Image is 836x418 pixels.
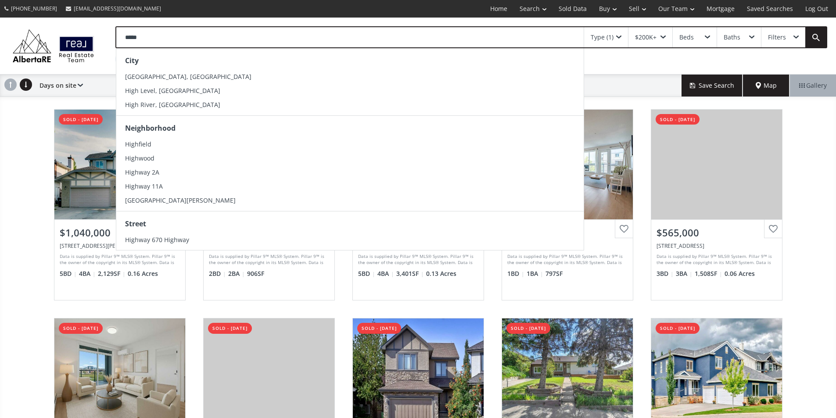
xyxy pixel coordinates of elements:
[789,75,836,96] div: Gallery
[756,81,777,90] span: Map
[682,75,743,96] button: Save Search
[768,34,786,40] div: Filters
[45,100,194,309] a: sold - [DATE]$1,040,000[STREET_ADDRESS][PERSON_NAME]Data is supplied by Pillar 9™ MLS® System. Pi...
[743,75,789,96] div: Map
[426,269,456,278] span: 0.13 Acres
[545,269,563,278] span: 797 SF
[657,253,775,266] div: Data is supplied by Pillar 9™ MLS® System. Pillar 9™ is the owner of the copyright in its MLS® Sy...
[635,34,657,40] div: $200K+
[60,242,180,250] div: 195 Christie Park View SW, Calgary, AB T3H 2Z3
[724,34,740,40] div: Baths
[527,269,543,278] span: 1 BA
[128,269,158,278] span: 0.16 Acres
[358,269,375,278] span: 5 BD
[11,5,57,12] span: [PHONE_NUMBER]
[125,196,236,204] span: [GEOGRAPHIC_DATA][PERSON_NAME]
[679,34,694,40] div: Beds
[115,53,199,65] div: City: [GEOGRAPHIC_DATA]
[657,226,777,239] div: $565,000
[125,86,220,95] span: High Level, [GEOGRAPHIC_DATA]
[60,226,180,239] div: $1,040,000
[507,253,625,266] div: Data is supplied by Pillar 9™ MLS® System. Pillar 9™ is the owner of the copyright in its MLS® Sy...
[74,5,161,12] span: [EMAIL_ADDRESS][DOMAIN_NAME]
[358,253,476,266] div: Data is supplied by Pillar 9™ MLS® System. Pillar 9™ is the owner of the copyright in its MLS® Sy...
[725,269,755,278] span: 0.06 Acres
[79,269,96,278] span: 4 BA
[125,123,176,133] strong: Neighborhood
[507,269,524,278] span: 1 BD
[209,269,226,278] span: 2 BD
[676,269,692,278] span: 3 BA
[60,269,77,278] span: 5 BD
[695,269,722,278] span: 1,508 SF
[591,34,614,40] div: Type (1)
[657,242,777,250] div: 43 Legacy Reach Manor SE, Calgary, AB T2X 2C3
[247,269,264,278] span: 906 SF
[125,140,151,148] span: Highfield
[9,27,98,64] img: Logo
[377,269,394,278] span: 4 BA
[125,236,189,244] span: Highway 670 Highway
[125,154,154,162] span: Highwood
[61,0,165,17] a: [EMAIL_ADDRESS][DOMAIN_NAME]
[642,100,791,309] a: sold - [DATE]$565,000[STREET_ADDRESS]Data is supplied by Pillar 9™ MLS® System. Pillar 9™ is the ...
[657,269,674,278] span: 3 BD
[125,219,146,229] strong: Street
[396,269,424,278] span: 3,401 SF
[228,269,245,278] span: 2 BA
[799,81,827,90] span: Gallery
[209,253,327,266] div: Data is supplied by Pillar 9™ MLS® System. Pillar 9™ is the owner of the copyright in its MLS® Sy...
[125,250,189,258] span: Highway 592 Highway
[98,269,126,278] span: 2,129 SF
[125,56,139,65] strong: City
[125,100,220,109] span: High River, [GEOGRAPHIC_DATA]
[60,253,178,266] div: Data is supplied by Pillar 9™ MLS® System. Pillar 9™ is the owner of the copyright in its MLS® Sy...
[35,75,83,96] div: Days on site
[125,168,159,176] span: Highway 2A
[125,72,251,81] span: [GEOGRAPHIC_DATA], [GEOGRAPHIC_DATA]
[125,182,163,190] span: Highway 11A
